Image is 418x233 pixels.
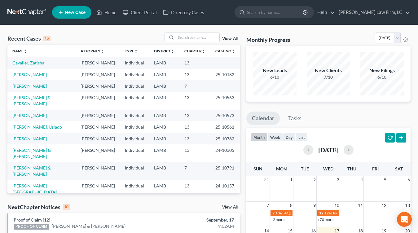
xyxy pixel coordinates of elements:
[149,92,179,110] td: LAMB
[81,49,104,53] a: Attorneyunfold_more
[296,133,307,141] button: list
[149,80,179,92] td: LAMB
[347,166,356,171] span: Thu
[360,67,404,74] div: New Filings
[149,144,179,162] td: LAMB
[210,92,240,110] td: 25-10563
[210,133,240,144] td: 25-10782
[12,95,51,106] a: [PERSON_NAME] & [PERSON_NAME]
[120,133,149,144] td: Individual
[222,37,238,41] a: View All
[76,69,120,80] td: [PERSON_NAME]
[289,202,293,209] span: 8
[318,217,333,222] a: +70 more
[336,7,410,18] a: [PERSON_NAME] Law Firm, LC
[251,133,267,141] button: month
[210,69,240,80] td: 25-10182
[319,211,331,215] span: 12:12a
[372,166,379,171] span: Fri
[134,50,138,53] i: unfold_more
[76,92,120,110] td: [PERSON_NAME]
[179,144,210,162] td: 13
[154,49,174,53] a: Districtunfold_more
[314,7,335,18] a: Help
[76,121,120,133] td: [PERSON_NAME]
[149,69,179,80] td: LAMB
[210,144,240,162] td: 24-10305
[282,211,342,215] span: 341(a) meeting for [PERSON_NAME]
[283,133,296,141] button: day
[210,121,240,133] td: 25-10561
[76,180,120,198] td: [PERSON_NAME]
[93,7,120,18] a: Home
[120,7,160,18] a: Client Portal
[76,57,120,68] td: [PERSON_NAME]
[120,162,149,180] td: Individual
[165,223,234,229] div: 9:02AM
[120,57,149,68] td: Individual
[179,80,210,92] td: 7
[395,166,403,171] span: Sat
[266,202,270,209] span: 7
[247,7,304,18] input: Search by name...
[179,133,210,144] td: 13
[301,166,309,171] span: Tue
[307,74,350,80] div: 7/10
[12,72,47,77] a: [PERSON_NAME]
[52,223,125,229] a: [PERSON_NAME] & [PERSON_NAME]
[100,50,104,53] i: unfold_more
[12,183,57,195] a: [PERSON_NAME][GEOGRAPHIC_DATA]
[307,67,350,74] div: New Clients
[184,49,205,53] a: Chapterunfold_more
[179,121,210,133] td: 13
[12,49,27,53] a: Nameunfold_more
[318,147,339,153] h2: [DATE]
[76,80,120,92] td: [PERSON_NAME]
[65,10,86,15] span: New Case
[179,57,210,68] td: 13
[179,162,210,180] td: 7
[12,165,51,177] a: [PERSON_NAME] & [PERSON_NAME]
[43,36,51,41] div: 15
[149,121,179,133] td: LAMB
[7,35,51,42] div: Recent Cases
[381,202,387,209] span: 12
[331,211,387,215] span: Docket Text: for [PERSON_NAME]
[313,176,316,183] span: 2
[120,121,149,133] td: Individual
[149,180,179,198] td: LAMB
[336,176,340,183] span: 3
[165,217,234,223] div: September, 17
[76,144,120,162] td: [PERSON_NAME]
[313,202,316,209] span: 9
[210,180,240,198] td: 24-10157
[179,180,210,198] td: 13
[12,83,47,89] a: [PERSON_NAME]
[12,113,47,118] a: [PERSON_NAME]
[272,211,282,215] span: 9:10a
[360,74,404,80] div: 6/10
[407,176,411,183] span: 6
[179,92,210,110] td: 13
[120,92,149,110] td: Individual
[215,49,235,53] a: Case Nounfold_more
[276,166,287,171] span: Mon
[267,133,283,141] button: week
[120,180,149,198] td: Individual
[63,204,70,210] div: 10
[210,110,240,121] td: 25-10573
[271,217,284,222] a: +2 more
[14,217,50,222] a: Proof of Claim [12]
[289,176,293,183] span: 1
[323,166,333,171] span: Wed
[253,166,262,171] span: Sun
[120,144,149,162] td: Individual
[283,112,307,125] a: Tasks
[210,162,240,180] td: 25-10791
[202,50,205,53] i: unfold_more
[253,67,297,74] div: New Leads
[222,205,238,209] a: View All
[397,212,412,227] div: Open Intercom Messenger
[149,162,179,180] td: LAMB
[120,110,149,121] td: Individual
